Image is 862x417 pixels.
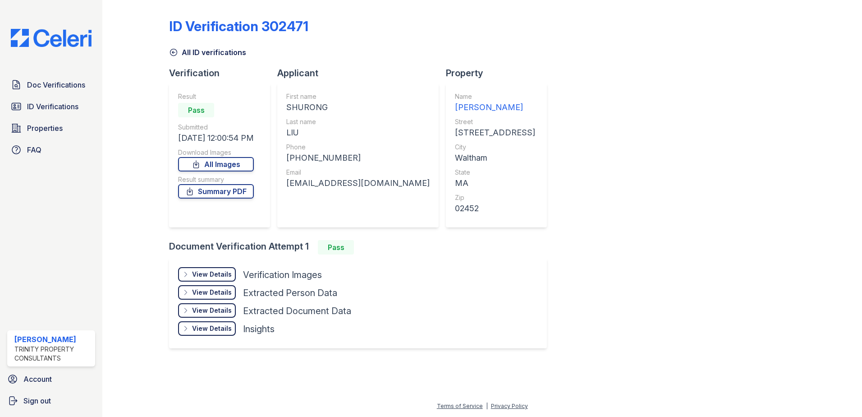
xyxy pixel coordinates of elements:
a: Terms of Service [437,403,483,409]
a: Account [4,370,99,388]
div: Name [455,92,535,101]
div: Property [446,67,554,79]
a: All ID verifications [169,47,246,58]
div: Verification Images [243,269,322,281]
div: View Details [192,324,232,333]
div: 02452 [455,202,535,215]
div: | [486,403,488,409]
div: [PERSON_NAME] [455,101,535,114]
span: ID Verifications [27,101,78,112]
div: Pass [178,103,214,117]
div: Document Verification Attempt 1 [169,240,554,255]
div: ID Verification 302471 [169,18,308,34]
div: LIU [286,126,430,139]
a: Name [PERSON_NAME] [455,92,535,114]
div: View Details [192,270,232,279]
div: Submitted [178,123,254,132]
div: View Details [192,306,232,315]
div: [EMAIL_ADDRESS][DOMAIN_NAME] [286,177,430,190]
div: Pass [318,240,354,255]
div: Extracted Document Data [243,305,351,317]
div: Download Images [178,148,254,157]
a: Privacy Policy [491,403,528,409]
div: [STREET_ADDRESS] [455,126,535,139]
div: MA [455,177,535,190]
div: Zip [455,193,535,202]
div: Insights [243,323,275,335]
div: City [455,143,535,152]
div: Extracted Person Data [243,287,337,299]
a: Doc Verifications [7,76,95,94]
div: First name [286,92,430,101]
img: CE_Logo_Blue-a8612792a0a2168367f1c8372b55b34899dd931a85d93a1a3d3e32e68fde9ad4.png [4,29,99,47]
span: Account [23,374,52,385]
div: [DATE] 12:00:54 PM [178,132,254,144]
div: Waltham [455,152,535,164]
div: Phone [286,143,430,152]
div: Applicant [277,67,446,79]
a: Summary PDF [178,184,254,199]
a: ID Verifications [7,97,95,116]
div: Email [286,168,430,177]
span: Doc Verifications [27,79,85,90]
div: View Details [192,288,232,297]
a: FAQ [7,141,95,159]
div: Street [455,117,535,126]
span: FAQ [27,144,41,155]
div: Last name [286,117,430,126]
div: [PERSON_NAME] [14,334,92,345]
div: Result summary [178,175,254,184]
div: [PHONE_NUMBER] [286,152,430,164]
div: Verification [169,67,277,79]
a: All Images [178,157,254,171]
div: State [455,168,535,177]
span: Sign out [23,395,51,406]
div: Result [178,92,254,101]
div: SHURONG [286,101,430,114]
a: Properties [7,119,95,137]
span: Properties [27,123,63,134]
div: Trinity Property Consultants [14,345,92,363]
a: Sign out [4,392,99,410]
